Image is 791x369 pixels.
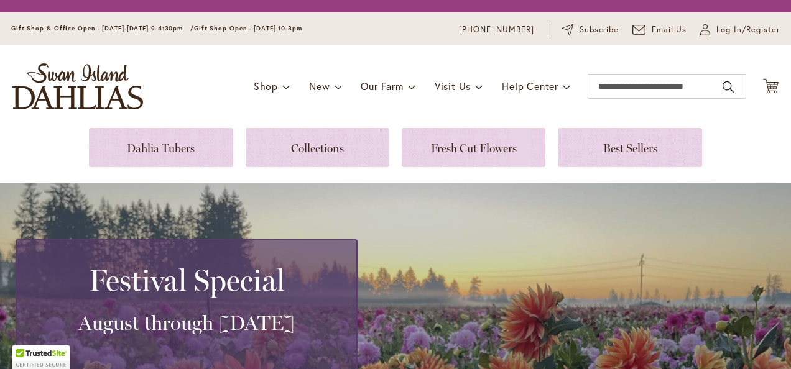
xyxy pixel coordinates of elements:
[12,63,143,109] a: store logo
[632,24,687,36] a: Email Us
[723,77,734,97] button: Search
[12,345,70,369] div: TrustedSite Certified
[309,80,330,93] span: New
[502,80,558,93] span: Help Center
[459,24,534,36] a: [PHONE_NUMBER]
[361,80,403,93] span: Our Farm
[700,24,780,36] a: Log In/Register
[435,80,471,93] span: Visit Us
[194,24,302,32] span: Gift Shop Open - [DATE] 10-3pm
[11,24,194,32] span: Gift Shop & Office Open - [DATE]-[DATE] 9-4:30pm /
[32,311,341,335] h3: August through [DATE]
[32,263,341,298] h2: Festival Special
[254,80,278,93] span: Shop
[716,24,780,36] span: Log In/Register
[652,24,687,36] span: Email Us
[580,24,619,36] span: Subscribe
[562,24,619,36] a: Subscribe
